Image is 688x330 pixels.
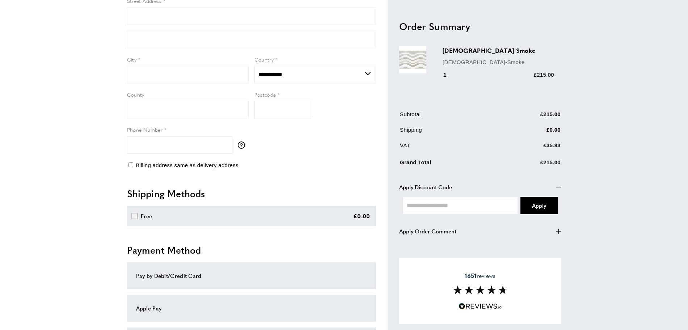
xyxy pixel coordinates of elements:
span: County [127,91,144,98]
img: Reviews.io 5 stars [459,303,502,310]
td: Subtotal [400,110,497,124]
div: 1 [443,70,457,79]
div: £0.00 [353,212,370,220]
img: Reviews section [453,285,507,294]
span: City [127,56,137,63]
h2: Shipping Methods [127,187,376,200]
h2: Order Summary [399,20,561,33]
span: Postcode [254,91,276,98]
td: Grand Total [400,156,497,172]
span: Apply Order Comment [399,227,456,235]
div: Apple Pay [136,304,367,313]
strong: 1651 [465,271,476,280]
td: VAT [400,141,497,155]
button: More information [238,141,249,149]
h2: Payment Method [127,244,376,257]
td: £215.00 [497,156,561,172]
img: Temple Smoke [399,46,426,73]
span: reviews [465,272,495,279]
span: £215.00 [533,71,554,77]
td: £35.83 [497,141,561,155]
button: Apply Coupon [520,196,558,214]
h3: [DEMOGRAPHIC_DATA] Smoke [443,46,554,55]
input: Billing address same as delivery address [128,162,133,167]
td: £0.00 [497,125,561,139]
span: Apply Coupon [532,201,546,209]
span: Apply Discount Code [399,182,452,191]
div: Pay by Debit/Credit Card [136,271,367,280]
p: [DEMOGRAPHIC_DATA]-Smoke [443,58,554,66]
span: Billing address same as delivery address [136,162,239,168]
td: £215.00 [497,110,561,124]
div: Free [141,212,152,220]
td: Shipping [400,125,497,139]
span: Phone Number [127,126,163,133]
span: Country [254,56,274,63]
